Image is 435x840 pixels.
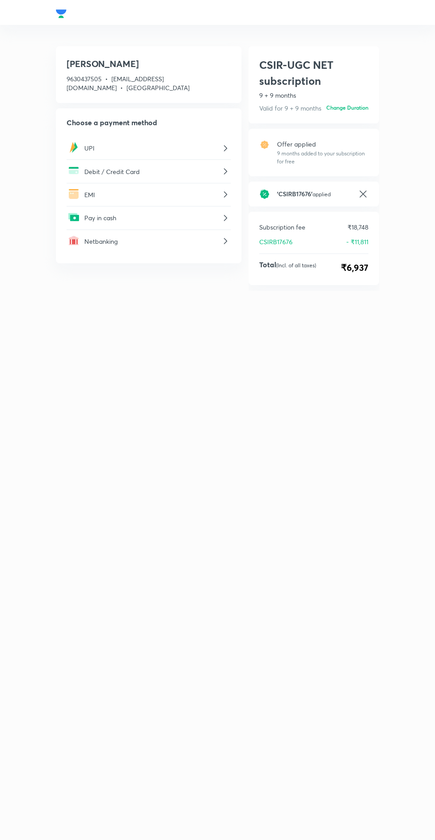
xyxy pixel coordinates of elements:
span: 9630437505 [67,75,102,83]
img: - [67,187,81,201]
p: Pay in cash [84,213,220,222]
p: CSIRB17676 [259,237,293,246]
p: Subscription fee [259,222,305,232]
span: [GEOGRAPHIC_DATA] [127,83,190,92]
p: Netbanking [84,237,220,246]
p: Offer applied [277,139,368,149]
h1: CSIR-UGC NET subscription [259,57,368,89]
img: - [67,234,81,248]
h4: Total [259,261,316,274]
h2: Choose a payment method [67,119,231,126]
p: (Incl. of all taxes) [276,262,316,269]
p: 9 months added to your subscription for free [277,150,368,166]
span: [EMAIL_ADDRESS][DOMAIN_NAME] [67,75,164,92]
h6: applied [277,190,351,198]
p: 9 + 9 months [259,91,368,100]
h6: Change Duration [326,103,368,111]
span: • [120,83,123,92]
span: ' CSIRB17676 ' [277,190,312,198]
img: - [67,163,81,178]
p: Valid for 9 + 9 months [259,103,321,113]
p: Debit / Credit Card [84,167,220,176]
p: - ₹11,811 [346,237,368,246]
p: UPI [84,143,220,153]
img: offer [259,139,270,150]
h3: [PERSON_NAME] [67,57,231,71]
p: ₹18,748 [348,222,368,232]
span: • [105,75,108,83]
span: ₹6,937 [341,261,368,274]
img: - [67,210,81,224]
p: EMI [84,190,220,199]
img: - [67,140,81,155]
